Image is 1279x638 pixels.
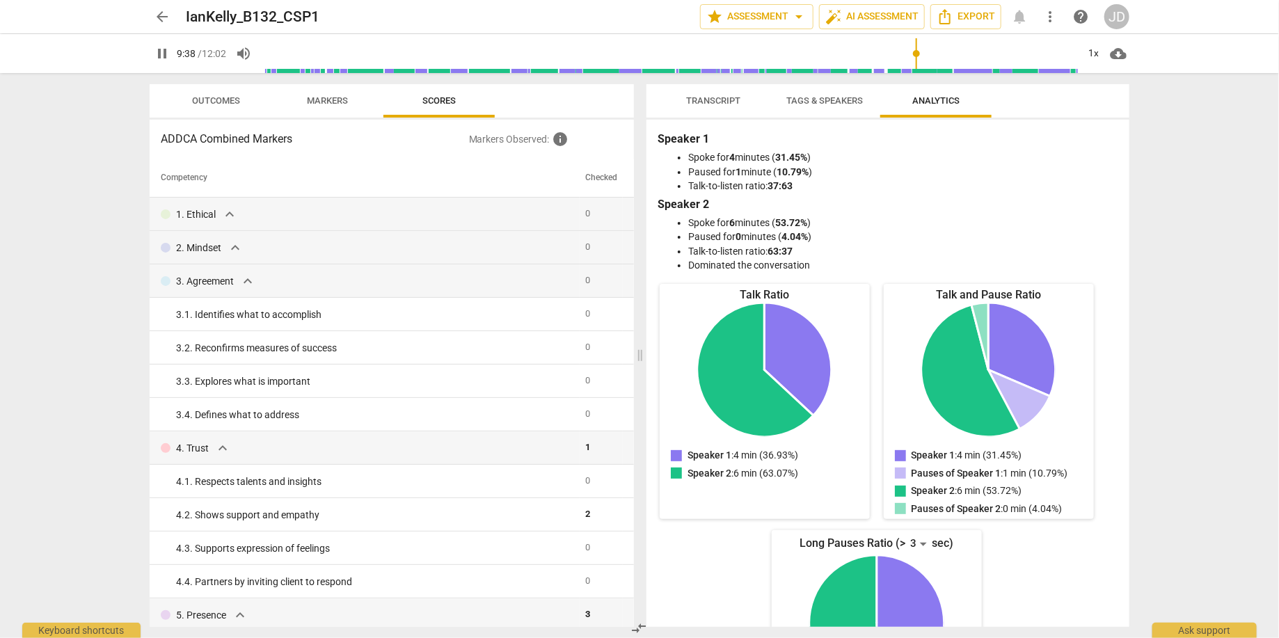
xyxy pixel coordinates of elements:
[791,8,807,25] span: arrow_drop_down
[585,609,590,619] span: 3
[469,131,623,147] p: Markers Observed :
[1152,623,1257,638] div: Ask support
[308,95,349,106] span: Markers
[198,48,226,59] span: / 12:02
[825,8,842,25] span: auto_fix_high
[186,8,319,26] h2: IanKelly_B132_CSP1
[1042,8,1058,25] span: more_vert
[912,468,1001,479] span: Pauses of Speaker 1
[706,8,723,25] span: star
[176,341,574,356] div: 3. 2. Reconfirms measures of success
[585,509,590,519] span: 2
[912,485,955,496] span: Speaker 2
[686,95,740,106] span: Transcript
[176,508,574,523] div: 4. 2. Shows support and empathy
[688,466,798,481] p: : 6 min (63.07%)
[912,484,1022,498] p: : 6 min (53.72%)
[912,448,1022,463] p: : 4 min (31.45%)
[772,533,982,555] div: Long Pauses Ratio (> sec)
[553,131,569,147] span: Inquire the support about custom evaluation criteria
[905,533,932,555] div: 3
[150,41,175,66] button: Play
[819,4,925,29] button: AI Assessment
[1110,45,1127,62] span: cloud_download
[177,48,196,59] span: 9:38
[736,166,741,177] b: 1
[884,287,1094,303] div: Talk and Pause Ratio
[1068,4,1093,29] a: Help
[22,623,141,638] div: Keyboard shortcuts
[176,575,574,589] div: 4. 4. Partners by inviting client to respond
[706,8,807,25] span: Assessment
[176,474,574,489] div: 4. 1. Respects talents and insights
[688,244,1115,259] li: Talk-to-listen ratio:
[930,4,1001,29] button: Export
[912,502,1063,516] p: : 0 min (4.04%)
[825,8,919,25] span: AI Assessment
[176,608,226,623] p: 5. Presence
[700,4,813,29] button: Assessment
[227,239,244,256] span: expand_more
[688,468,731,479] span: Speaker 2
[1072,8,1089,25] span: help
[585,342,590,352] span: 0
[422,95,456,106] span: Scores
[1104,4,1129,29] button: JD
[232,607,248,623] span: expand_more
[781,231,808,242] b: 4.04%
[585,575,590,586] span: 0
[176,441,209,456] p: 4. Trust
[912,466,1068,481] p: : 1 min (10.79%)
[937,8,995,25] span: Export
[688,179,1115,193] li: Talk-to-listen ratio:
[775,217,807,228] b: 53.72%
[786,95,863,106] span: Tags & Speakers
[176,308,574,322] div: 3. 1. Identifies what to accomplish
[585,308,590,319] span: 0
[658,198,709,211] b: Speaker 2
[768,246,793,257] b: 63:37
[736,231,741,242] b: 0
[176,241,221,255] p: 2. Mindset
[1081,42,1107,65] div: 1x
[688,258,1115,273] li: Dominated the conversation
[729,152,735,163] b: 4
[912,95,960,106] span: Analytics
[585,241,590,252] span: 0
[176,541,574,556] div: 4. 3. Supports expression of feelings
[231,41,256,66] button: Volume
[154,8,170,25] span: arrow_back
[239,273,256,289] span: expand_more
[176,408,574,422] div: 3. 4. Defines what to address
[176,374,574,389] div: 3. 3. Explores what is important
[912,449,955,461] span: Speaker 1
[688,448,798,463] p: : 4 min (36.93%)
[176,274,234,289] p: 3. Agreement
[580,159,623,198] th: Checked
[193,95,241,106] span: Outcomes
[688,230,1115,244] li: Paused for minutes ( )
[585,208,590,218] span: 0
[235,45,252,62] span: volume_up
[768,180,793,191] b: 37:63
[660,287,870,303] div: Talk Ratio
[775,152,807,163] b: 31.45%
[688,449,731,461] span: Speaker 1
[688,165,1115,180] li: Paused for minute ( )
[585,275,590,285] span: 0
[585,475,590,486] span: 0
[688,216,1115,230] li: Spoke for minutes ( )
[585,442,590,452] span: 1
[729,217,735,228] b: 6
[214,440,231,456] span: expand_more
[154,45,170,62] span: pause
[631,620,648,637] span: compare_arrows
[585,408,590,419] span: 0
[688,150,1115,165] li: Spoke for minutes ( )
[585,542,590,552] span: 0
[176,207,216,222] p: 1. Ethical
[161,131,469,147] h3: ADDCA Combined Markers
[912,503,1001,514] span: Pauses of Speaker 2
[585,375,590,385] span: 0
